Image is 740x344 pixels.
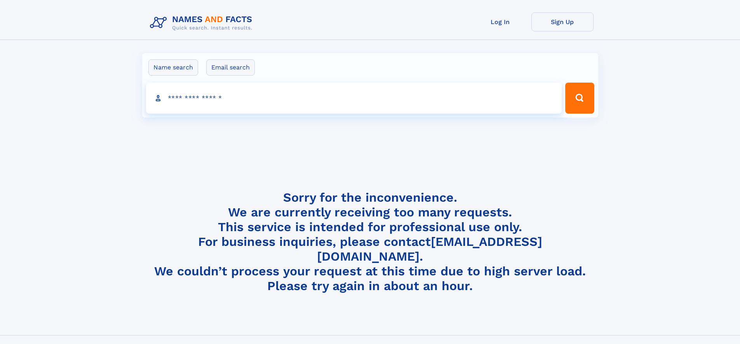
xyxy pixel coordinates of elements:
[206,59,255,76] label: Email search
[147,12,259,33] img: Logo Names and Facts
[565,83,594,114] button: Search Button
[147,190,594,294] h4: Sorry for the inconvenience. We are currently receiving too many requests. This service is intend...
[531,12,594,31] a: Sign Up
[148,59,198,76] label: Name search
[317,234,542,264] a: [EMAIL_ADDRESS][DOMAIN_NAME]
[146,83,562,114] input: search input
[469,12,531,31] a: Log In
